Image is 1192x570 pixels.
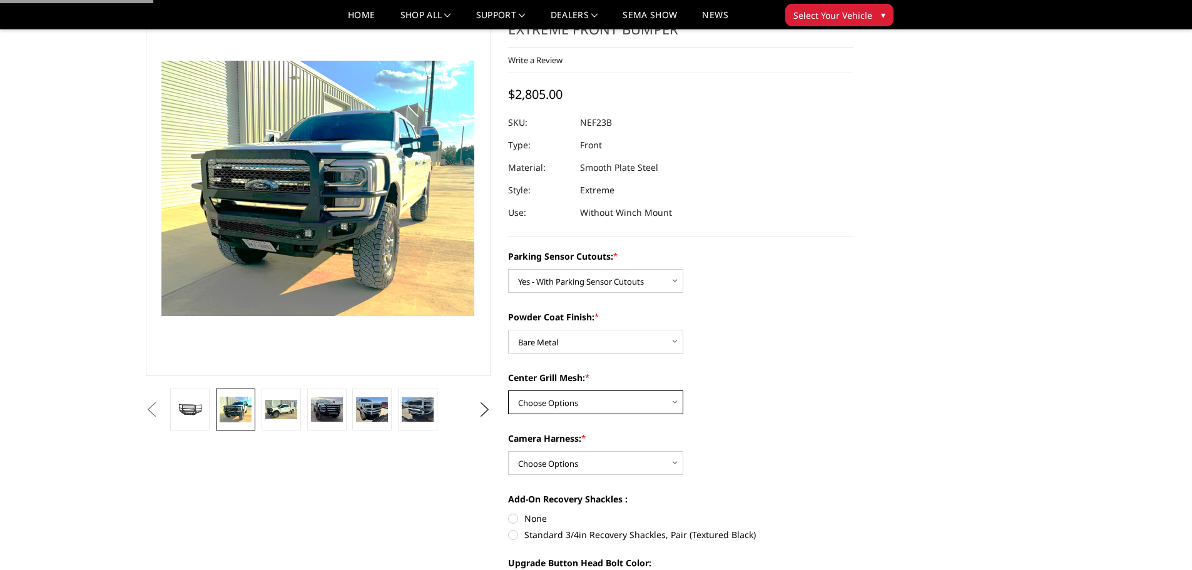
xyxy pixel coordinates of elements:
label: Upgrade Button Head Bolt Color: [508,556,853,569]
dt: Use: [508,201,571,224]
span: ▾ [881,8,885,21]
dd: NEF23B [580,111,612,134]
button: Previous [143,400,161,419]
label: Standard 3/4in Recovery Shackles, Pair (Textured Black) [508,528,853,541]
img: 2023-2025 Ford F250-350 - Freedom Series - Extreme Front Bumper [265,400,297,419]
label: Powder Coat Finish: [508,310,853,323]
dt: SKU: [508,111,571,134]
a: shop all [400,11,451,29]
dd: Smooth Plate Steel [580,156,658,179]
a: SEMA Show [623,11,677,29]
img: 2023-2025 Ford F250-350 - Freedom Series - Extreme Front Bumper [311,397,343,422]
button: Next [475,400,494,419]
label: Parking Sensor Cutouts: [508,250,853,263]
a: Home [348,11,375,29]
a: 2023-2025 Ford F250-350 - Freedom Series - Extreme Front Bumper [146,1,491,376]
a: Write a Review [508,54,563,66]
iframe: Chat Widget [1129,510,1192,570]
dd: Front [580,134,602,156]
label: Center Grill Mesh: [508,371,853,384]
img: 2023-2025 Ford F250-350 - Freedom Series - Extreme Front Bumper [356,397,388,421]
dd: Without Winch Mount [580,201,672,224]
dd: Extreme [580,179,614,201]
dt: Material: [508,156,571,179]
dt: Type: [508,134,571,156]
img: 2023-2025 Ford F250-350 - Freedom Series - Extreme Front Bumper [220,397,252,422]
img: 2023-2025 Ford F250-350 - Freedom Series - Extreme Front Bumper [402,397,434,421]
button: Select Your Vehicle [785,4,894,26]
dt: Style: [508,179,571,201]
span: Select Your Vehicle [793,9,872,22]
a: News [702,11,728,29]
label: Add-On Recovery Shackles : [508,492,853,506]
label: None [508,512,853,525]
label: Camera Harness: [508,432,853,445]
span: $2,805.00 [508,86,563,103]
a: Support [476,11,526,29]
a: Dealers [551,11,598,29]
